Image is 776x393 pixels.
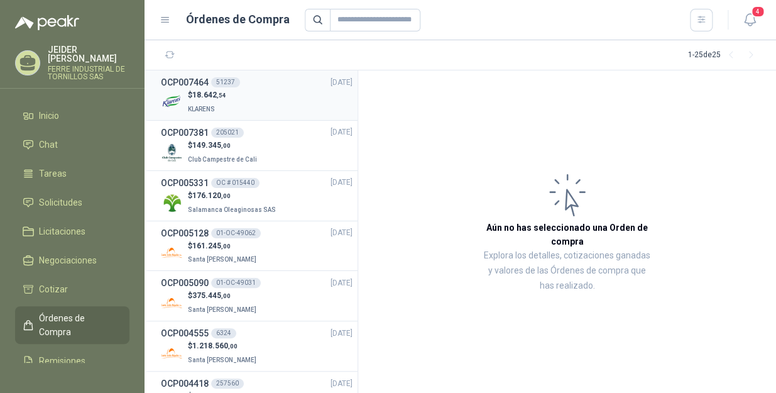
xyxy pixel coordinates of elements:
[39,253,97,267] span: Negociaciones
[217,92,226,99] span: ,54
[39,167,67,180] span: Tareas
[188,340,259,352] p: $
[48,65,129,80] p: FERRE INDUSTRIAL DE TORNILLOS SAS
[188,306,256,313] span: Santa [PERSON_NAME]
[15,277,129,301] a: Cotizar
[15,191,129,214] a: Solicitudes
[221,192,231,199] span: ,00
[188,106,215,113] span: KLARENS
[211,328,236,338] div: 6324
[161,192,183,214] img: Company Logo
[738,9,761,31] button: 4
[161,276,352,316] a: OCP00509001-OC-49031[DATE] Company Logo$375.445,00Santa [PERSON_NAME]
[15,162,129,185] a: Tareas
[15,248,129,272] a: Negociaciones
[192,291,231,300] span: 375.445
[331,328,352,340] span: [DATE]
[331,277,352,289] span: [DATE]
[192,141,231,150] span: 149.345
[192,191,231,200] span: 176.120
[188,290,259,302] p: $
[161,75,352,115] a: OCP00746451237[DATE] Company Logo$18.642,54KLARENS
[15,219,129,243] a: Licitaciones
[192,241,231,250] span: 161.245
[39,196,82,209] span: Solicitudes
[39,224,85,238] span: Licitaciones
[161,75,209,89] h3: OCP007464
[331,227,352,239] span: [DATE]
[161,326,352,366] a: OCP0045556324[DATE] Company Logo$1.218.560,00Santa [PERSON_NAME]
[39,282,68,296] span: Cotizar
[161,141,183,163] img: Company Logo
[15,104,129,128] a: Inicio
[39,311,117,339] span: Órdenes de Compra
[331,126,352,138] span: [DATE]
[48,45,129,63] p: JEIDER [PERSON_NAME]
[331,177,352,189] span: [DATE]
[188,206,276,213] span: Salamanca Oleaginosas SAS
[188,256,256,263] span: Santa [PERSON_NAME]
[161,126,352,165] a: OCP007381205021[DATE] Company Logo$149.345,00Club Campestre de Cali
[188,89,226,101] p: $
[39,138,58,152] span: Chat
[211,278,261,288] div: 01-OC-49031
[161,126,209,140] h3: OCP007381
[39,354,85,368] span: Remisiones
[15,15,79,30] img: Logo peakr
[228,343,238,350] span: ,00
[211,228,261,238] div: 01-OC-49062
[15,133,129,157] a: Chat
[211,178,260,188] div: OC # 015440
[221,243,231,250] span: ,00
[186,11,290,28] h1: Órdenes de Compra
[211,379,244,389] div: 257560
[751,6,765,18] span: 4
[161,176,352,216] a: OCP005331OC # 015440[DATE] Company Logo$176.120,00Salamanca Oleaginosas SAS
[161,226,209,240] h3: OCP005128
[161,91,183,113] img: Company Logo
[484,248,650,294] p: Explora los detalles, cotizaciones ganadas y valores de las Órdenes de compra que has realizado.
[331,77,352,89] span: [DATE]
[221,292,231,299] span: ,00
[688,45,761,65] div: 1 - 25 de 25
[39,109,59,123] span: Inicio
[192,341,238,350] span: 1.218.560
[211,77,240,87] div: 51237
[161,377,209,390] h3: OCP004418
[188,240,259,252] p: $
[188,156,257,163] span: Club Campestre de Cali
[211,128,244,138] div: 205021
[188,140,260,152] p: $
[15,306,129,344] a: Órdenes de Compra
[221,142,231,149] span: ,00
[188,357,256,363] span: Santa [PERSON_NAME]
[161,342,183,364] img: Company Logo
[161,241,183,263] img: Company Logo
[161,276,209,290] h3: OCP005090
[161,226,352,266] a: OCP00512801-OC-49062[DATE] Company Logo$161.245,00Santa [PERSON_NAME]
[161,176,209,190] h3: OCP005331
[161,326,209,340] h3: OCP004555
[188,190,278,202] p: $
[192,91,226,99] span: 18.642
[161,292,183,314] img: Company Logo
[331,378,352,390] span: [DATE]
[15,349,129,373] a: Remisiones
[484,221,650,248] h3: Aún no has seleccionado una Orden de compra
